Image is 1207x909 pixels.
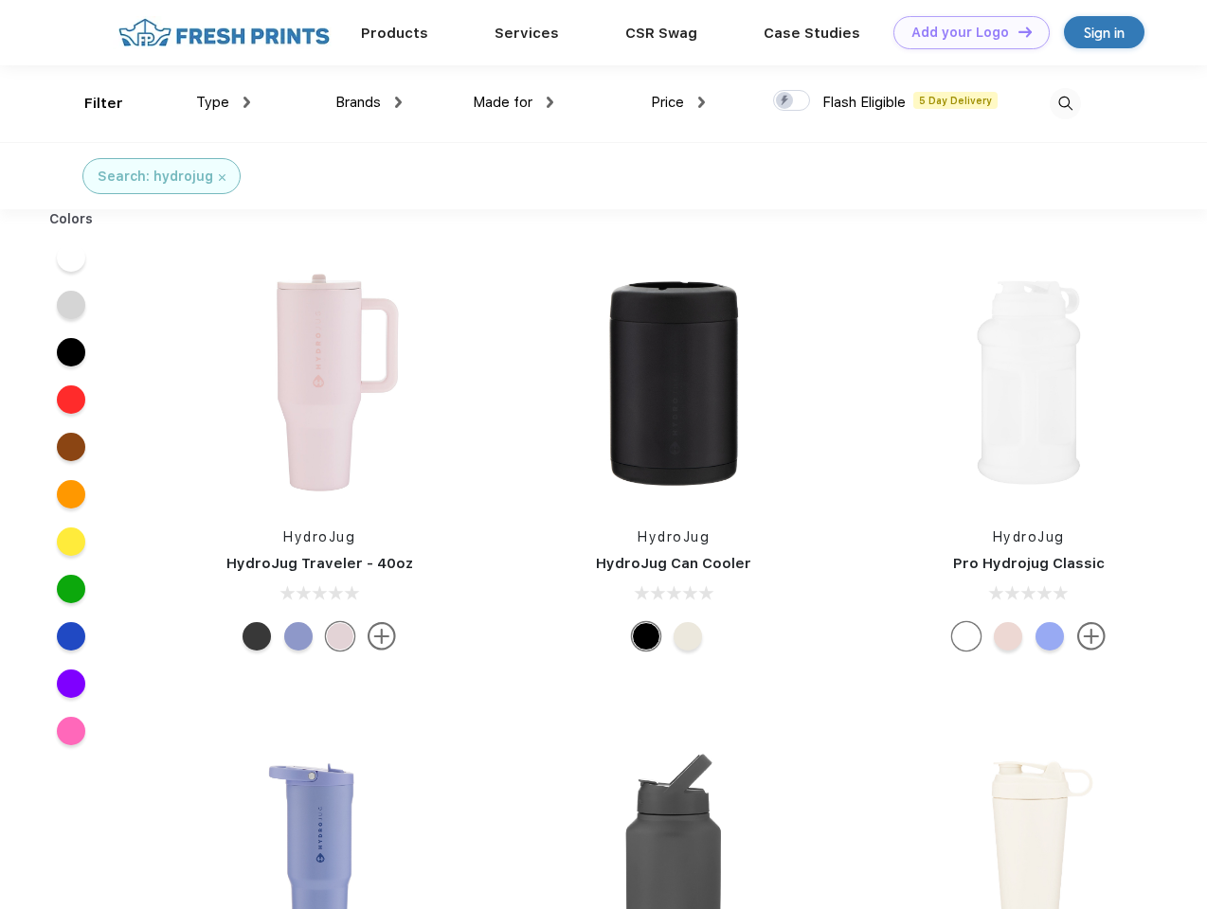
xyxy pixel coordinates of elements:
span: Price [651,94,684,111]
a: HydroJug Can Cooler [596,555,751,572]
img: desktop_search.svg [1050,88,1081,119]
span: Brands [335,94,381,111]
img: more.svg [368,622,396,651]
img: dropdown.png [395,97,402,108]
div: Cream [674,622,702,651]
a: Pro Hydrojug Classic [953,555,1105,572]
div: Black [243,622,271,651]
div: Pink Sand [326,622,354,651]
span: Made for [473,94,532,111]
div: Filter [84,93,123,115]
span: Flash Eligible [822,94,906,111]
span: 5 Day Delivery [913,92,998,109]
div: Add your Logo [911,25,1009,41]
div: Black [632,622,660,651]
div: Peri [284,622,313,651]
a: Sign in [1064,16,1144,48]
div: Hyper Blue [1036,622,1064,651]
a: HydroJug [638,529,710,544]
img: filter_cancel.svg [219,174,225,181]
a: HydroJug [993,529,1065,544]
a: HydroJug [283,529,355,544]
img: DT [1018,27,1032,37]
div: Colors [35,209,108,229]
div: Pink Sand [994,622,1022,651]
div: White [952,622,981,651]
a: HydroJug Traveler - 40oz [226,555,413,572]
img: func=resize&h=266 [548,257,800,508]
img: dropdown.png [243,97,250,108]
img: fo%20logo%202.webp [113,16,335,49]
a: Products [361,25,428,42]
span: Type [196,94,229,111]
img: dropdown.png [698,97,705,108]
img: more.svg [1077,622,1106,651]
img: func=resize&h=266 [193,257,445,508]
div: Search: hydrojug [98,167,213,187]
img: dropdown.png [547,97,553,108]
div: Sign in [1084,22,1125,44]
img: func=resize&h=266 [903,257,1155,508]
